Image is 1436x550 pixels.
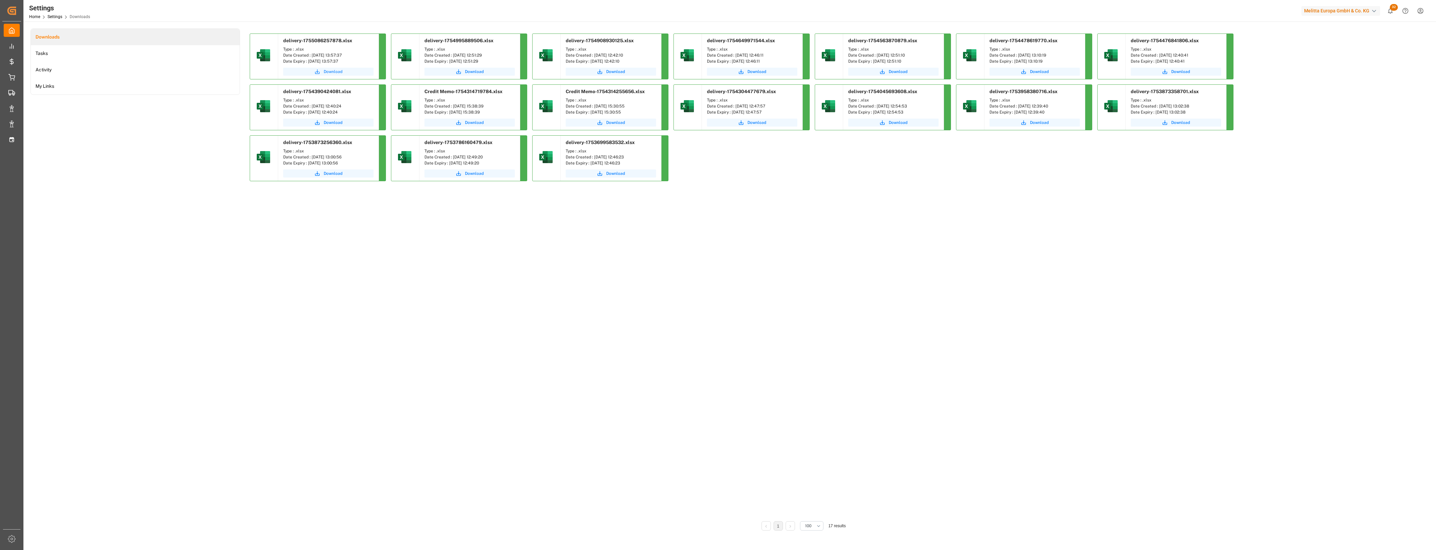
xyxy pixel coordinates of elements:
[1131,58,1221,64] div: Date Expiry : [DATE] 12:40:41
[31,29,240,45] a: Downloads
[820,47,836,63] img: microsoft-excel-2019--v1.png
[1131,97,1221,103] div: Type : .xlsx
[424,160,515,166] div: Date Expiry : [DATE] 12:49:20
[828,524,846,528] span: 17 results
[283,97,374,103] div: Type : .xlsx
[424,169,515,178] button: Download
[989,68,1080,76] a: Download
[566,109,656,115] div: Date Expiry : [DATE] 15:30:55
[800,521,823,531] button: open menu
[283,46,374,52] div: Type : .xlsx
[848,119,939,127] a: Download
[707,38,775,43] span: delivery-1754649971544.xlsx
[424,68,515,76] button: Download
[538,47,554,63] img: microsoft-excel-2019--v1.png
[31,45,240,62] a: Tasks
[424,119,515,127] button: Download
[424,97,515,103] div: Type : .xlsx
[707,52,797,58] div: Date Created : [DATE] 12:46:11
[255,149,271,165] img: microsoft-excel-2019--v1.png
[848,89,917,94] span: delivery-1754045693608.xlsx
[255,47,271,63] img: microsoft-excel-2019--v1.png
[566,68,656,76] a: Download
[566,148,656,154] div: Type : .xlsx
[989,89,1057,94] span: delivery-1753958380716.xlsx
[1131,119,1221,127] button: Download
[606,120,625,126] span: Download
[1131,46,1221,52] div: Type : .xlsx
[707,89,776,94] span: delivery-1754304477679.xlsx
[566,140,635,145] span: delivery-1753699583532.xlsx
[1131,38,1199,43] span: delivery-1754476841806.xlsx
[1131,89,1199,94] span: delivery-1753873358701.xlsx
[424,58,515,64] div: Date Expiry : [DATE] 12:51:29
[707,58,797,64] div: Date Expiry : [DATE] 12:46:11
[747,120,766,126] span: Download
[566,58,656,64] div: Date Expiry : [DATE] 12:42:10
[774,521,783,531] li: 1
[283,58,374,64] div: Date Expiry : [DATE] 13:57:37
[1398,3,1413,18] button: Help Center
[1171,69,1190,75] span: Download
[1301,4,1383,17] button: Melitta Europa GmbH & Co. KG
[283,109,374,115] div: Date Expiry : [DATE] 12:40:24
[1103,98,1119,114] img: microsoft-excel-2019--v1.png
[424,38,493,43] span: delivery-1754995889506.xlsx
[29,3,90,13] div: Settings
[989,109,1080,115] div: Date Expiry : [DATE] 12:39:40
[283,119,374,127] button: Download
[848,103,939,109] div: Date Created : [DATE] 12:54:53
[283,140,352,145] span: delivery-1753873256360.xlsx
[707,119,797,127] button: Download
[283,38,352,43] span: delivery-1755086257878.xlsx
[848,58,939,64] div: Date Expiry : [DATE] 12:51:10
[424,52,515,58] div: Date Created : [DATE] 12:51:29
[283,52,374,58] div: Date Created : [DATE] 13:57:37
[324,120,342,126] span: Download
[707,97,797,103] div: Type : .xlsx
[777,524,779,529] a: 1
[707,68,797,76] button: Download
[283,154,374,160] div: Date Created : [DATE] 13:00:56
[707,46,797,52] div: Type : .xlsx
[31,78,240,94] li: My Links
[1131,68,1221,76] a: Download
[566,46,656,52] div: Type : .xlsx
[1171,120,1190,126] span: Download
[465,120,484,126] span: Download
[566,154,656,160] div: Date Created : [DATE] 12:46:23
[29,14,40,19] a: Home
[566,52,656,58] div: Date Created : [DATE] 12:42:10
[848,68,939,76] button: Download
[848,97,939,103] div: Type : .xlsx
[606,170,625,177] span: Download
[424,109,515,115] div: Date Expiry : [DATE] 15:38:39
[324,170,342,177] span: Download
[848,52,939,58] div: Date Created : [DATE] 12:51:10
[989,58,1080,64] div: Date Expiry : [DATE] 13:10:19
[566,38,634,43] span: delivery-1754908930125.xlsx
[679,47,695,63] img: microsoft-excel-2019--v1.png
[989,52,1080,58] div: Date Created : [DATE] 13:10:19
[424,140,492,145] span: delivery-1753786160479.xlsx
[1383,3,1398,18] button: show 32 new notifications
[1103,47,1119,63] img: microsoft-excel-2019--v1.png
[465,69,484,75] span: Download
[424,148,515,154] div: Type : .xlsx
[989,97,1080,103] div: Type : .xlsx
[324,69,342,75] span: Download
[805,523,811,529] span: 100
[424,89,502,94] span: Credit Memo-1754314719784.xlsx
[283,148,374,154] div: Type : .xlsx
[566,119,656,127] button: Download
[1030,120,1049,126] span: Download
[989,119,1080,127] button: Download
[747,69,766,75] span: Download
